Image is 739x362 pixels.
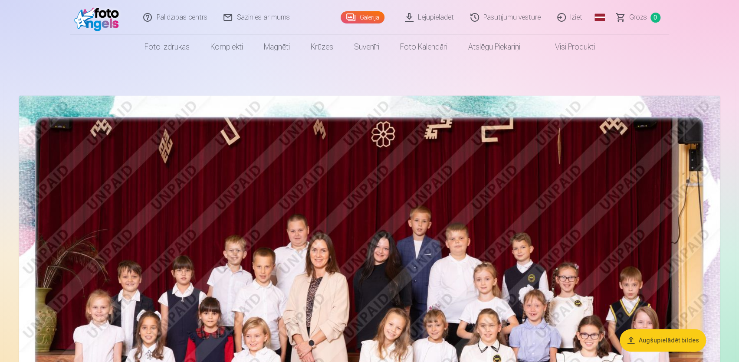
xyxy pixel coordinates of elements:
[629,12,647,23] span: Grozs
[200,35,253,59] a: Komplekti
[531,35,605,59] a: Visi produkti
[74,3,124,31] img: /fa1
[300,35,344,59] a: Krūzes
[134,35,200,59] a: Foto izdrukas
[341,11,384,23] a: Galerija
[620,329,706,352] button: Augšupielādēt bildes
[650,13,660,23] span: 0
[390,35,458,59] a: Foto kalendāri
[344,35,390,59] a: Suvenīri
[253,35,300,59] a: Magnēti
[458,35,531,59] a: Atslēgu piekariņi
